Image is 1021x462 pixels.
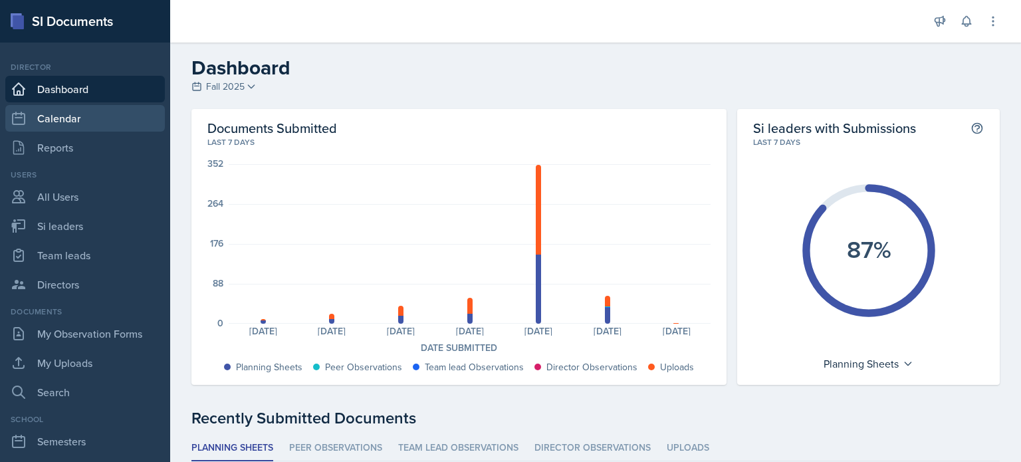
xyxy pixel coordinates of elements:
[435,326,505,336] div: [DATE]
[5,105,165,132] a: Calendar
[5,428,165,455] a: Semesters
[5,183,165,210] a: All Users
[753,120,916,136] h2: Si leaders with Submissions
[546,360,637,374] div: Director Observations
[5,271,165,298] a: Directors
[191,406,1000,430] div: Recently Submitted Documents
[207,136,711,148] div: Last 7 days
[5,413,165,425] div: School
[236,360,302,374] div: Planning Sheets
[5,242,165,269] a: Team leads
[5,350,165,376] a: My Uploads
[5,61,165,73] div: Director
[425,360,524,374] div: Team lead Observations
[207,341,711,355] div: Date Submitted
[207,199,223,208] div: 264
[5,134,165,161] a: Reports
[573,326,642,336] div: [DATE]
[642,326,711,336] div: [DATE]
[289,435,382,461] li: Peer Observations
[191,56,1000,80] h2: Dashboard
[846,232,891,267] text: 87%
[5,320,165,347] a: My Observation Forms
[207,159,223,168] div: 352
[505,326,574,336] div: [DATE]
[534,435,651,461] li: Director Observations
[660,360,694,374] div: Uploads
[206,80,245,94] span: Fall 2025
[213,279,223,288] div: 88
[5,306,165,318] div: Documents
[191,435,273,461] li: Planning Sheets
[753,136,984,148] div: Last 7 days
[667,435,709,461] li: Uploads
[5,76,165,102] a: Dashboard
[398,435,518,461] li: Team lead Observations
[366,326,435,336] div: [DATE]
[217,318,223,328] div: 0
[207,120,711,136] h2: Documents Submitted
[5,379,165,405] a: Search
[298,326,367,336] div: [DATE]
[817,353,920,374] div: Planning Sheets
[210,239,223,248] div: 176
[325,360,402,374] div: Peer Observations
[5,169,165,181] div: Users
[5,213,165,239] a: Si leaders
[229,326,298,336] div: [DATE]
